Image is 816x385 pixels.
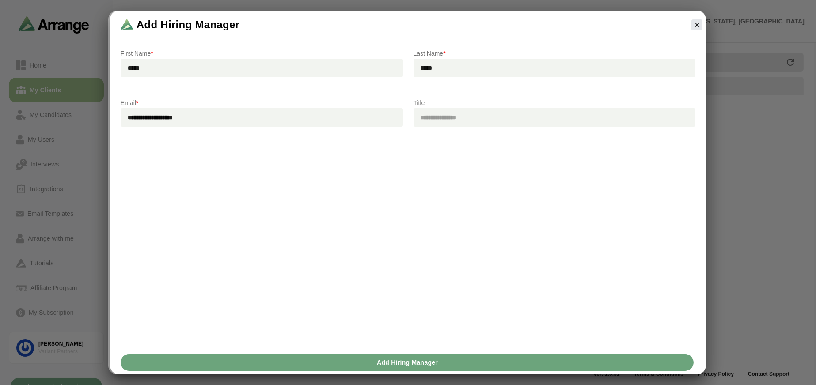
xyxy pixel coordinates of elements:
span: Add Hiring Manager [376,354,438,371]
p: Title [414,98,696,108]
p: Email [121,98,403,108]
p: First Name [121,48,403,59]
span: Add Hiring Manager [137,18,239,32]
button: Add Hiring Manager [121,354,694,371]
p: Last Name [414,48,696,59]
